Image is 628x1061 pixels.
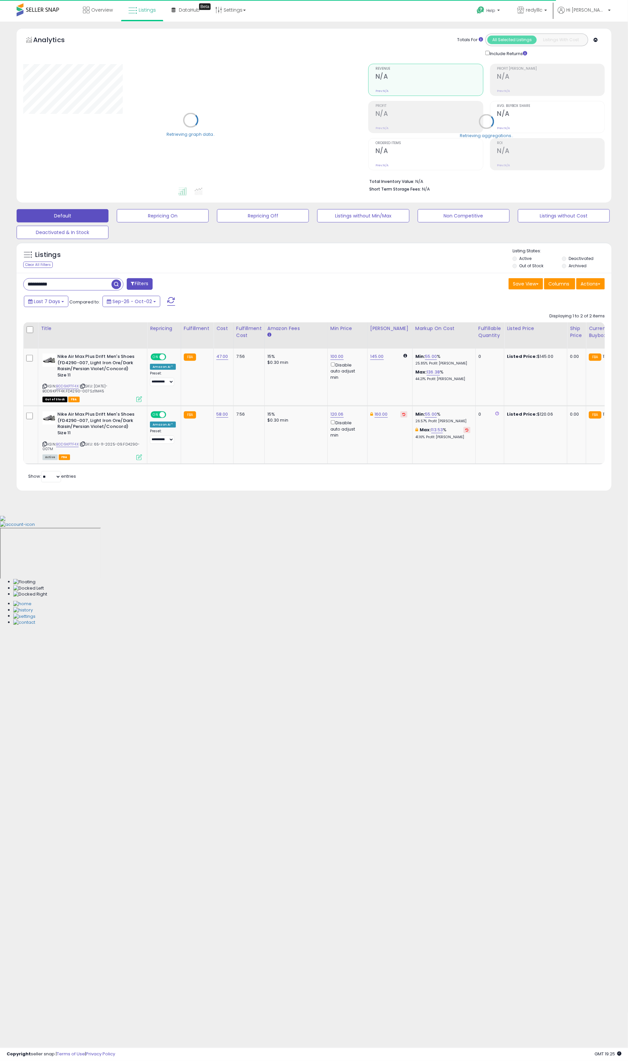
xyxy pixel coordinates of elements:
[167,131,215,137] div: Retrieving graph data..
[415,411,470,424] div: %
[13,607,33,613] img: History
[589,354,601,361] small: FBA
[13,585,44,592] img: Docked Left
[415,377,470,381] p: 44.21% Profit [PERSON_NAME]
[544,278,575,289] button: Columns
[69,299,100,305] span: Compared to:
[425,353,437,360] a: 55.00
[139,7,156,13] span: Listings
[179,7,200,13] span: DataHub
[57,354,138,380] b: Nike Air Max Plus Drift Men's Shoes (FD4290-007, Light Iron Ore/Dark Raisin/Persian Violet/Concor...
[519,263,543,269] label: Out of Stock
[507,411,562,417] div: $120.06
[415,353,425,360] b: Min:
[199,3,211,10] div: Tooltip anchor
[330,411,344,418] a: 120.06
[603,353,615,360] span: 114.59
[216,411,228,418] a: 58.00
[486,8,495,13] span: Help
[267,354,322,360] div: 15%
[487,36,537,44] button: All Selected Listings
[127,278,153,290] button: Filters
[431,427,443,433] a: 113.53
[415,325,473,332] div: Markup on Cost
[267,332,271,338] small: Amazon Fees.
[330,419,362,438] div: Disable auto adjust min
[415,411,425,417] b: Min:
[13,601,32,607] img: Home
[375,411,388,418] a: 160.00
[165,412,176,418] span: OFF
[57,411,138,438] b: Nike Air Max Plus Drift Men's Shoes (FD4290-007, Light Iron Ore/Dark Raisin/Persian Violet/Concor...
[267,325,325,332] div: Amazon Fees
[13,613,35,620] img: Settings
[330,353,344,360] a: 100.00
[549,313,605,319] div: Displaying 1 to 2 of 2 items
[507,354,562,360] div: $145.00
[478,354,499,360] div: 0
[589,325,623,339] div: Current Buybox Price
[317,209,409,222] button: Listings without Min/Max
[480,49,535,57] div: Include Returns
[42,411,142,459] div: ASIN:
[59,454,70,460] span: FBA
[507,353,537,360] b: Listed Price:
[236,354,259,360] div: 7.56
[370,325,410,332] div: [PERSON_NAME]
[526,7,542,13] span: redylllc
[42,354,56,367] img: 31mLtG4QojL._SL40_.jpg
[427,369,440,375] a: 136.38
[184,411,196,419] small: FBA
[112,298,152,305] span: Sep-26 - Oct-02
[476,6,485,14] i: Get Help
[34,298,60,305] span: Last 7 Days
[509,278,543,289] button: Save View
[42,411,56,425] img: 31mLtG4QojL._SL40_.jpg
[151,412,160,418] span: ON
[415,369,427,375] b: Max:
[518,209,610,222] button: Listings without Cost
[267,411,322,417] div: 15%
[17,209,108,222] button: Default
[216,325,231,332] div: Cost
[103,296,160,307] button: Sep-26 - Oct-02
[457,37,483,43] div: Totals For
[576,278,605,289] button: Actions
[589,411,601,419] small: FBA
[28,473,76,479] span: Show: entries
[42,383,107,393] span: | SKU: [DATE]-B0D9KP7F4X.FD4290-007Sz11M45
[13,619,35,626] img: Contact
[165,354,176,360] span: OFF
[570,325,583,339] div: Ship Price
[415,419,470,424] p: 26.57% Profit [PERSON_NAME]
[117,209,209,222] button: Repricing On
[42,442,140,451] span: | SKU: 65-11-2025-09.FD4290-007M
[513,248,611,254] p: Listing States:
[42,454,58,460] span: All listings currently available for purchase on Amazon
[478,411,499,417] div: 0
[548,281,569,287] span: Columns
[570,411,581,417] div: 0.00
[236,411,259,417] div: 7.56
[68,397,80,402] span: FBA
[42,397,67,402] span: All listings that are currently out of stock and unavailable for purchase on Amazon
[217,209,309,222] button: Repricing Off
[151,354,160,360] span: ON
[91,7,113,13] span: Overview
[471,1,507,22] a: Help
[184,354,196,361] small: FBA
[23,262,53,268] div: Clear All Filters
[13,591,47,598] img: Docked Right
[412,322,475,349] th: The percentage added to the cost of goods (COGS) that forms the calculator for Min & Max prices.
[267,360,322,366] div: $0.30 min
[415,361,470,366] p: 25.85% Profit [PERSON_NAME]
[415,354,470,366] div: %
[41,325,144,332] div: Title
[519,256,531,261] label: Active
[566,7,606,13] span: Hi [PERSON_NAME]
[558,7,611,22] a: Hi [PERSON_NAME]
[216,353,228,360] a: 47.00
[370,353,384,360] a: 145.00
[569,256,593,261] label: Deactivated
[330,361,362,380] div: Disable auto adjust min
